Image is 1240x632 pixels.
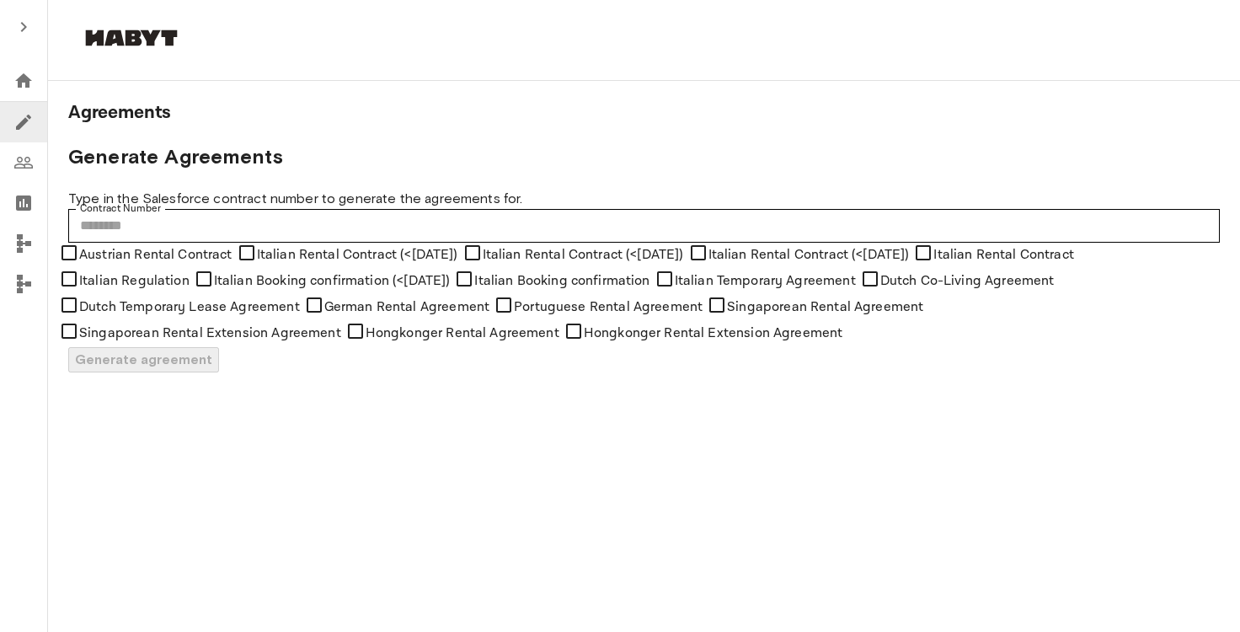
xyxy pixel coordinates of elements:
[79,245,232,265] span: Austrian Rental Contract
[79,324,341,344] span: Singaporean Rental Extension Agreement
[584,324,843,344] span: Hongkonger Rental Extension Agreement
[880,271,1055,292] span: Dutch Co-Living Agreement
[68,101,1220,125] h2: Agreements
[708,245,910,265] span: Italian Rental Contract (<[DATE])
[79,271,190,292] span: Italian Regulation
[80,201,161,216] label: Contract Number
[257,245,458,265] span: Italian Rental Contract (<[DATE])
[68,142,1220,172] h2: Generate Agreements
[727,297,923,318] span: Singaporean Rental Agreement
[81,29,182,46] img: Habyt
[214,271,451,292] span: Italian Booking confirmation (<[DATE])
[514,297,703,318] span: Portuguese Rental Agreement
[68,347,219,372] button: Generate agreement
[366,324,559,344] span: Hongkonger Rental Agreement
[474,271,649,292] span: Italian Booking confirmation
[79,297,300,318] span: Dutch Temporary Lease Agreement
[675,271,856,292] span: Italian Temporary Agreement
[483,245,684,265] span: Italian Rental Contract (<[DATE])
[933,245,1073,265] span: Italian Rental Contract
[324,297,489,318] span: German Rental Agreement
[68,189,1220,209] div: Type in the Salesforce contract number to generate the agreements for.
[75,351,212,367] span: Generate agreement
